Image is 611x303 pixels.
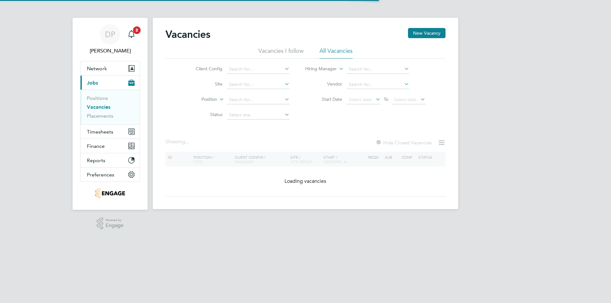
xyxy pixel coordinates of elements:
[185,139,189,145] span: ...
[97,217,124,230] a: Powered byEngage
[186,81,222,87] label: Site
[227,95,290,104] input: Search for...
[106,223,123,228] span: Engage
[87,95,108,101] a: Positions
[105,30,115,38] span: DP
[408,28,446,38] button: New Vacancy
[81,90,140,124] div: Jobs
[81,168,140,182] button: Preferences
[81,139,140,153] button: Finance
[347,80,409,89] input: Search for...
[165,139,190,145] div: Showing
[186,66,222,72] label: Client Config
[87,65,107,72] span: Network
[87,172,114,178] span: Preferences
[227,111,290,120] input: Select one
[81,153,140,167] button: Reports
[87,143,105,149] span: Finance
[186,112,222,117] label: Status
[95,188,125,198] img: jambo-logo-retina.png
[80,24,140,55] a: DP[PERSON_NAME]
[180,96,217,103] label: Position
[305,81,342,87] label: Vendor
[80,188,140,198] a: Go to home page
[376,140,432,146] label: Hide Closed Vacancies
[87,129,113,135] span: Timesheets
[125,24,138,45] a: 2
[73,18,148,210] nav: Main navigation
[87,157,105,163] span: Reports
[300,66,337,72] label: Hiring Manager
[227,65,290,74] input: Search for...
[227,80,290,89] input: Search for...
[258,47,304,59] li: Vacancies I follow
[305,96,342,102] label: Start Date
[81,125,140,139] button: Timesheets
[80,47,140,55] span: Danielle Page
[81,76,140,90] button: Jobs
[81,61,140,75] button: Network
[87,80,98,86] span: Jobs
[394,97,417,102] span: Select date
[165,28,210,41] h2: Vacancies
[347,65,409,74] input: Search for...
[133,26,141,34] span: 2
[382,95,390,103] span: To
[349,97,372,102] span: Select date
[106,217,123,223] span: Powered by
[320,47,353,59] li: All Vacancies
[87,104,110,110] a: Vacancies
[87,113,113,119] a: Placements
